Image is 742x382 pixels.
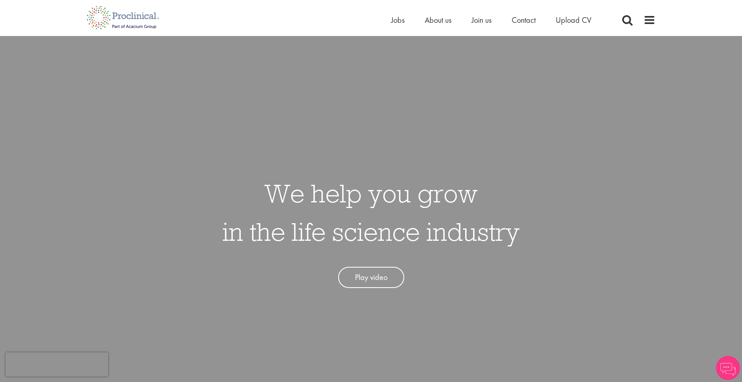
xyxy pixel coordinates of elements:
a: Contact [512,15,536,25]
a: Jobs [391,15,405,25]
a: About us [425,15,452,25]
a: Play video [338,267,404,288]
a: Join us [472,15,492,25]
img: Chatbot [716,356,740,380]
a: Upload CV [556,15,591,25]
h1: We help you grow in the life science industry [222,174,520,251]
